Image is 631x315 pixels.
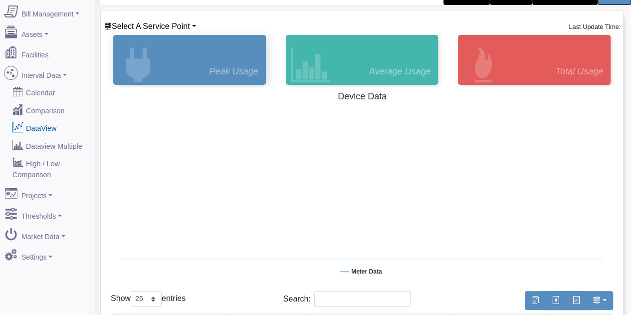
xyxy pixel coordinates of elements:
[131,291,162,307] select: Showentries
[369,65,431,78] span: Average Usage
[586,291,613,310] button: Show/Hide Columns
[569,23,621,30] small: Last Update Time:
[338,91,387,101] tspan: Device Data
[556,65,603,78] span: Total Usage
[566,291,587,310] button: Generate PDF
[545,291,566,310] button: Export to Excel
[351,268,382,275] tspan: Meter Data
[283,291,411,307] label: Search:
[314,291,411,307] input: Search:
[525,291,546,310] button: Copy to clipboard
[104,22,196,30] a: Select A Service Point
[112,22,190,30] span: Device List
[111,291,186,307] label: Show entries
[210,65,258,78] span: Peak Usage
